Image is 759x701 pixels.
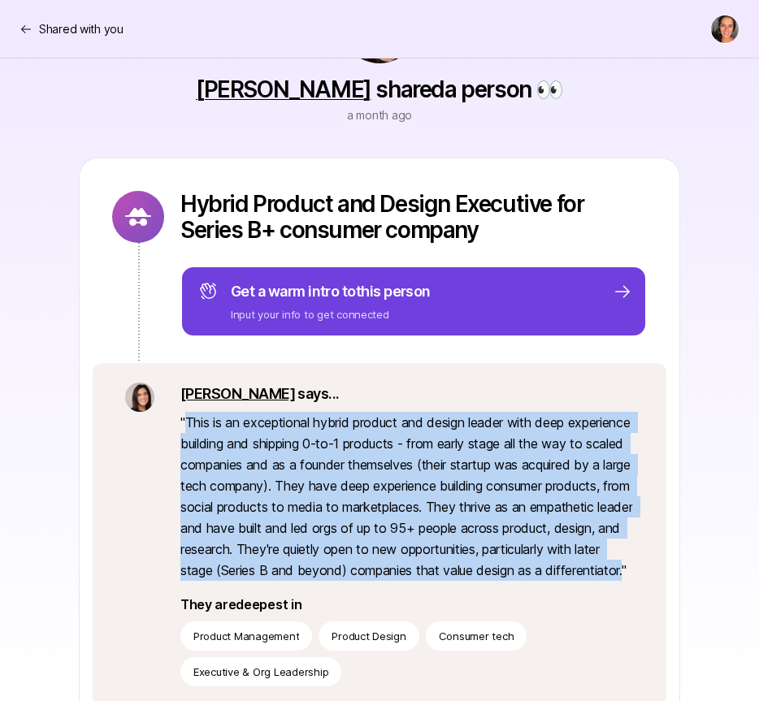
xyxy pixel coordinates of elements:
p: Shared with you [39,19,124,39]
p: says... [180,383,634,405]
p: They are deepest in [180,594,634,615]
p: Product Design [332,628,406,644]
a: [PERSON_NAME] [196,76,371,103]
p: Hybrid Product and Design Executive for Series B+ consumer company [180,191,647,243]
span: to this person [342,283,431,300]
p: shared a person 👀 [196,76,563,102]
p: Input your info to get connected [231,306,431,322]
button: Lia Siebert [710,15,739,44]
img: 71d7b91d_d7cb_43b4_a7ea_a9b2f2cc6e03.jpg [125,383,154,412]
a: [PERSON_NAME] [180,385,295,402]
img: Lia Siebert [711,15,739,43]
p: Product Management [193,628,299,644]
p: a month ago [347,106,412,125]
p: Get a warm intro [231,280,431,303]
p: Executive & Org Leadership [193,664,328,680]
p: Consumer tech [439,628,514,644]
p: " This is an exceptional hybrid product and design leader with deep experience building and shipp... [180,412,634,581]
